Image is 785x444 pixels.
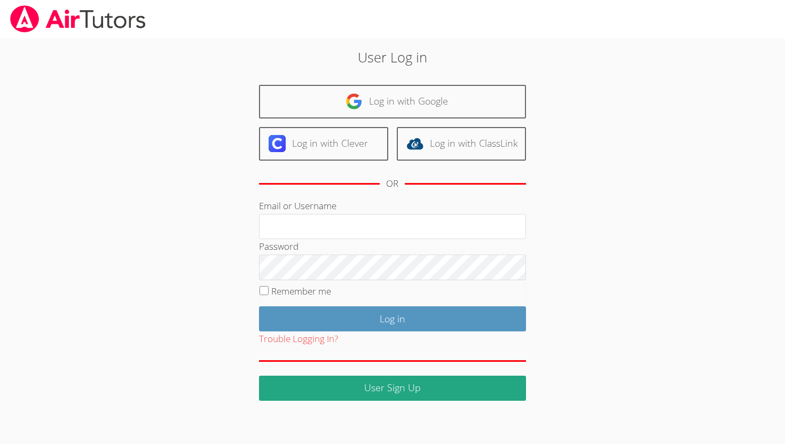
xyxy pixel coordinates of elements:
a: Log in with Google [259,85,526,118]
label: Email or Username [259,200,336,212]
button: Trouble Logging In? [259,331,338,347]
label: Remember me [271,285,331,297]
img: classlink-logo-d6bb404cc1216ec64c9a2012d9dc4662098be43eaf13dc465df04b49fa7ab582.svg [406,135,423,152]
h2: User Log in [180,47,605,67]
a: User Sign Up [259,376,526,401]
input: Log in [259,306,526,331]
label: Password [259,240,299,252]
img: google-logo-50288ca7cdecda66e5e0955fdab243c47b7ad437acaf1139b6f446037453330a.svg [346,93,363,110]
div: OR [386,176,398,192]
img: airtutors_banner-c4298cdbf04f3fff15de1276eac7730deb9818008684d7c2e4769d2f7ddbe033.png [9,5,147,33]
a: Log in with Clever [259,127,388,161]
a: Log in with ClassLink [397,127,526,161]
img: clever-logo-6eab21bc6e7a338710f1a6ff85c0baf02591cd810cc4098c63d3a4b26e2feb20.svg [269,135,286,152]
